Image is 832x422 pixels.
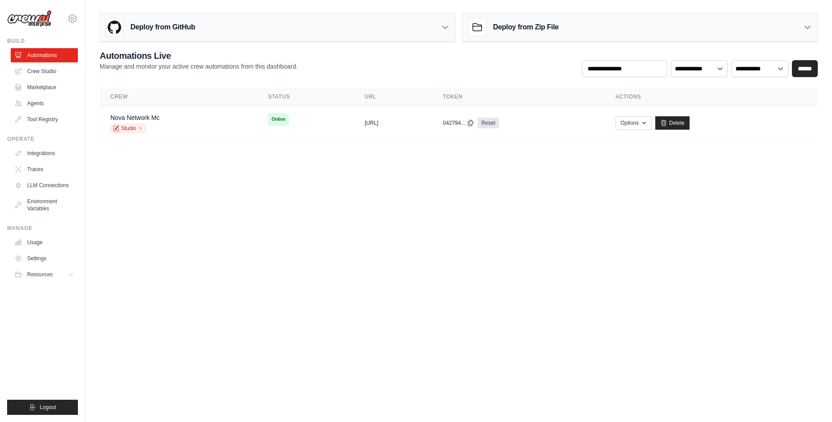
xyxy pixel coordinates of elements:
h2: Automations Live [100,49,298,62]
button: Resources [11,267,78,282]
h3: Deploy from GitHub [130,22,195,33]
button: Options [616,116,652,130]
p: Manage and monitor your active crew automations from this dashboard. [100,62,298,71]
div: Build [7,37,78,45]
a: Studio [110,124,146,133]
a: Reset [478,118,499,128]
a: Agents [11,96,78,111]
th: Actions [605,88,818,106]
a: Traces [11,162,78,176]
a: Crew Studio [11,64,78,78]
a: Delete [655,116,690,130]
button: 042794... [443,119,474,127]
th: URL [354,88,432,106]
button: Logout [7,400,78,415]
th: Token [432,88,605,106]
img: GitHub Logo [106,18,123,36]
th: Status [257,88,354,106]
a: Integrations [11,146,78,160]
a: LLM Connections [11,178,78,193]
a: Tool Registry [11,112,78,127]
a: Environment Variables [11,194,78,216]
span: Resources [27,271,53,278]
div: Manage [7,225,78,232]
img: Logo [7,10,52,27]
span: Online [268,113,289,126]
a: Marketplace [11,80,78,94]
a: Usage [11,235,78,250]
th: Crew [100,88,257,106]
span: Logout [40,404,56,411]
a: Nova Network Mc [110,114,159,121]
a: Settings [11,251,78,266]
h3: Deploy from Zip File [493,22,559,33]
a: Automations [11,48,78,62]
div: Operate [7,135,78,143]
